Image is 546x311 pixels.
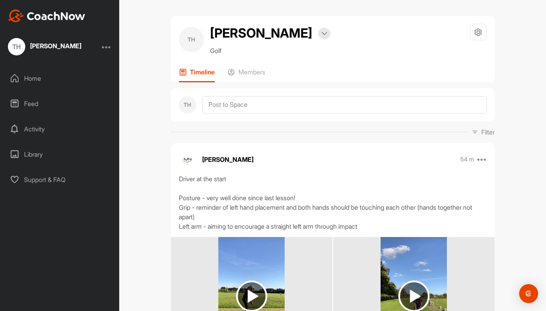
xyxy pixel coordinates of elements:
div: Open Intercom Messenger [519,284,538,303]
div: TH [8,38,25,55]
img: avatar [179,151,196,168]
p: Filter [481,127,495,137]
div: Activity [4,119,116,139]
div: Home [4,68,116,88]
div: TH [179,27,204,52]
div: Support & FAQ [4,170,116,190]
div: Library [4,144,116,164]
p: 54 m [460,155,474,163]
div: TH [179,96,196,114]
p: Golf [210,46,330,55]
div: Driver at the start Posture - very well done since last lesson! Grip - reminder of left hand plac... [179,174,487,231]
p: Members [238,68,265,76]
p: Timeline [190,68,215,76]
p: [PERSON_NAME] [202,155,253,164]
div: Feed [4,94,116,114]
img: arrow-down [321,32,327,36]
h2: [PERSON_NAME] [210,24,312,43]
div: [PERSON_NAME] [30,43,81,49]
img: CoachNow [8,9,85,22]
